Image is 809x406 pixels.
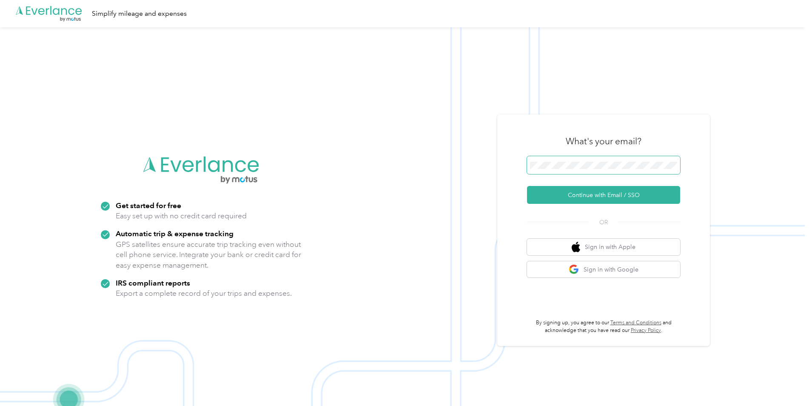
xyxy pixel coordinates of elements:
[116,288,292,299] p: Export a complete record of your trips and expenses.
[116,229,234,238] strong: Automatic trip & expense tracking
[92,9,187,19] div: Simplify mileage and expenses
[116,201,181,210] strong: Get started for free
[116,211,247,221] p: Easy set up with no credit card required
[527,319,680,334] p: By signing up, you agree to our and acknowledge that you have read our .
[116,239,302,271] p: GPS satellites ensure accurate trip tracking even without cell phone service. Integrate your bank...
[589,218,618,227] span: OR
[631,327,661,334] a: Privacy Policy
[527,261,680,278] button: google logoSign in with Google
[572,242,580,252] img: apple logo
[116,278,190,287] strong: IRS compliant reports
[527,186,680,204] button: Continue with Email / SSO
[527,239,680,255] button: apple logoSign in with Apple
[569,264,579,275] img: google logo
[610,320,661,326] a: Terms and Conditions
[566,135,641,147] h3: What's your email?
